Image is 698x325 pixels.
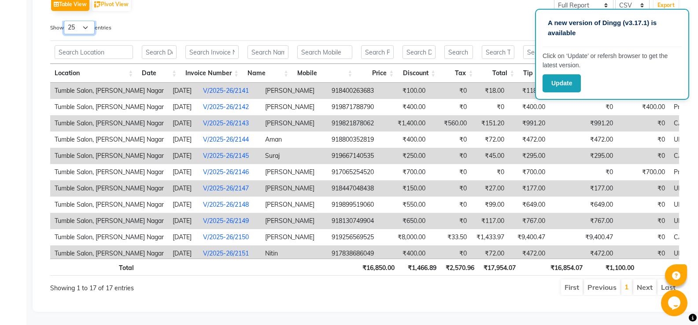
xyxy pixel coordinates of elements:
td: [DATE] [168,197,199,213]
td: 919667140535 [327,148,389,164]
td: ₹472.00 [575,245,617,262]
td: ₹250.00 [389,148,430,164]
td: ₹295.00 [509,148,550,164]
td: [DATE] [168,229,199,245]
td: 918800352819 [327,131,389,148]
td: ₹9,400.47 [575,229,617,245]
a: V/2025-26/2146 [203,168,249,176]
td: ₹72.00 [471,245,509,262]
td: ₹45.00 [471,148,509,164]
td: ₹1,400.00 [389,115,430,131]
td: ₹650.00 [389,213,430,229]
td: Tumble Salon, [PERSON_NAME] Nagar [50,229,168,245]
td: ₹0 [430,180,471,197]
a: V/2025-26/2141 [203,87,249,95]
td: ₹177.00 [509,180,550,197]
th: ₹2,570.96 [441,259,479,276]
img: pivot.png [94,1,101,8]
td: [DATE] [168,148,199,164]
td: [DATE] [168,99,199,115]
td: [PERSON_NAME] [261,99,327,115]
td: ₹400.00 [389,99,430,115]
td: ₹0 [617,115,669,131]
td: ₹0 [430,245,471,262]
td: ₹177.00 [575,180,617,197]
p: Click on ‘Update’ or refersh browser to get the latest version. [543,51,682,70]
th: Date: activate to sort column ascending [137,64,181,83]
td: [DATE] [168,180,199,197]
td: ₹700.00 [389,164,430,180]
td: Aman [261,131,327,148]
td: 918400263683 [327,83,389,99]
td: [DATE] [168,164,199,180]
td: ₹767.00 [575,213,617,229]
select: Showentries [64,21,95,34]
td: ₹0 [617,229,669,245]
td: 919821878062 [327,115,389,131]
input: Search Date [142,45,177,59]
td: ₹400.00 [509,99,550,115]
th: Total [50,259,138,276]
td: ₹400.00 [389,131,430,148]
td: 919899519060 [327,197,389,213]
a: V/2025-26/2145 [203,152,249,160]
td: Tumble Salon, [PERSON_NAME] Nagar [50,180,168,197]
td: ₹649.00 [575,197,617,213]
a: V/2025-26/2151 [203,249,249,257]
td: Tumble Salon, [PERSON_NAME] Nagar [50,148,168,164]
th: Location: activate to sort column ascending [50,64,137,83]
p: A new version of Dingg (v3.17.1) is available [548,18,676,38]
td: ₹550.00 [389,197,430,213]
td: Tumble Salon, [PERSON_NAME] Nagar [50,213,168,229]
td: Tumble Salon, [PERSON_NAME] Nagar [50,99,168,115]
td: 918130749904 [327,213,389,229]
td: ₹0 [471,99,509,115]
iframe: chat widget [661,290,689,316]
td: 917065254520 [327,164,389,180]
td: ₹400.00 [389,245,430,262]
td: ₹295.00 [575,148,617,164]
td: ₹0 [430,99,471,115]
th: ₹1,466.89 [399,259,441,276]
th: Mobile: activate to sort column ascending [293,64,357,83]
td: ₹0 [430,213,471,229]
td: [DATE] [168,213,199,229]
td: ₹560.00 [430,115,471,131]
td: ₹0 [617,148,669,164]
td: ₹700.00 [509,164,550,180]
th: Tip: activate to sort column ascending [519,64,544,83]
th: ₹16,850.00 [358,259,399,276]
td: ₹472.00 [509,245,550,262]
a: V/2025-26/2150 [203,233,249,241]
td: ₹472.00 [509,131,550,148]
a: V/2025-26/2147 [203,184,249,192]
td: ₹0 [617,197,669,213]
td: ₹100.00 [389,83,430,99]
td: ₹117.00 [471,213,509,229]
th: Total: activate to sort column ascending [477,64,519,83]
td: ₹767.00 [509,213,550,229]
td: ₹0 [617,131,669,148]
input: Search Invoice Number [185,45,239,59]
td: Suraj [261,148,327,164]
th: ₹17,954.07 [479,259,520,276]
a: V/2025-26/2149 [203,217,249,225]
input: Search Discount [403,45,436,59]
td: Tumble Salon, [PERSON_NAME] Nagar [50,197,168,213]
td: 919871788790 [327,99,389,115]
input: Search Tax [444,45,473,59]
td: [DATE] [168,245,199,262]
td: [DATE] [168,83,199,99]
td: ₹400.00 [617,99,669,115]
td: [PERSON_NAME] [261,83,327,99]
label: Show entries [50,21,111,34]
input: Search Tip [523,45,540,59]
td: [PERSON_NAME] [261,229,327,245]
td: Tumble Salon, [PERSON_NAME] Nagar [50,245,168,262]
th: ₹16,854.07 [545,259,587,276]
td: [PERSON_NAME] [261,180,327,197]
td: ₹0 [430,164,471,180]
td: ₹0 [617,245,669,262]
td: ₹151.20 [471,115,509,131]
a: V/2025-26/2143 [203,119,249,127]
